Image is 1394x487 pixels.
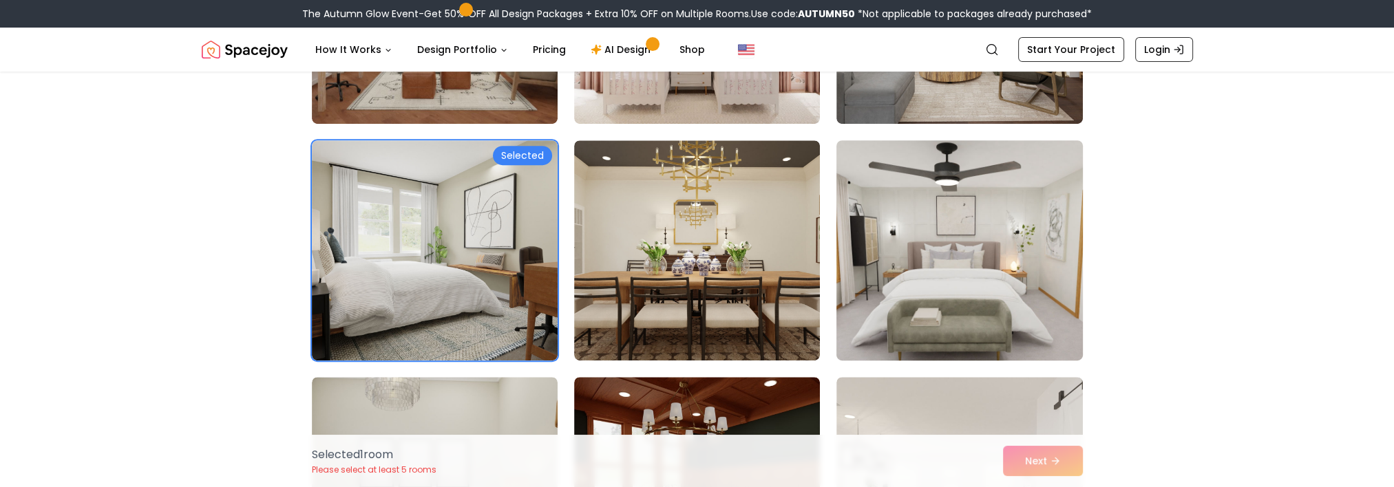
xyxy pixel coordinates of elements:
[855,7,1092,21] span: *Not applicable to packages already purchased*
[202,36,288,63] img: Spacejoy Logo
[580,36,666,63] a: AI Design
[668,36,716,63] a: Shop
[312,140,558,360] img: Room room-10
[830,135,1088,366] img: Room room-12
[751,7,855,21] span: Use code:
[406,36,519,63] button: Design Portfolio
[493,146,552,165] div: Selected
[312,446,436,463] p: Selected 1 room
[202,28,1193,72] nav: Global
[1018,37,1124,62] a: Start Your Project
[202,36,288,63] a: Spacejoy
[304,36,403,63] button: How It Works
[302,7,1092,21] div: The Autumn Glow Event-Get 50% OFF All Design Packages + Extra 10% OFF on Multiple Rooms.
[798,7,855,21] b: AUTUMN50
[312,464,436,475] p: Please select at least 5 rooms
[738,41,754,58] img: United States
[574,140,820,360] img: Room room-11
[522,36,577,63] a: Pricing
[304,36,716,63] nav: Main
[1135,37,1193,62] a: Login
